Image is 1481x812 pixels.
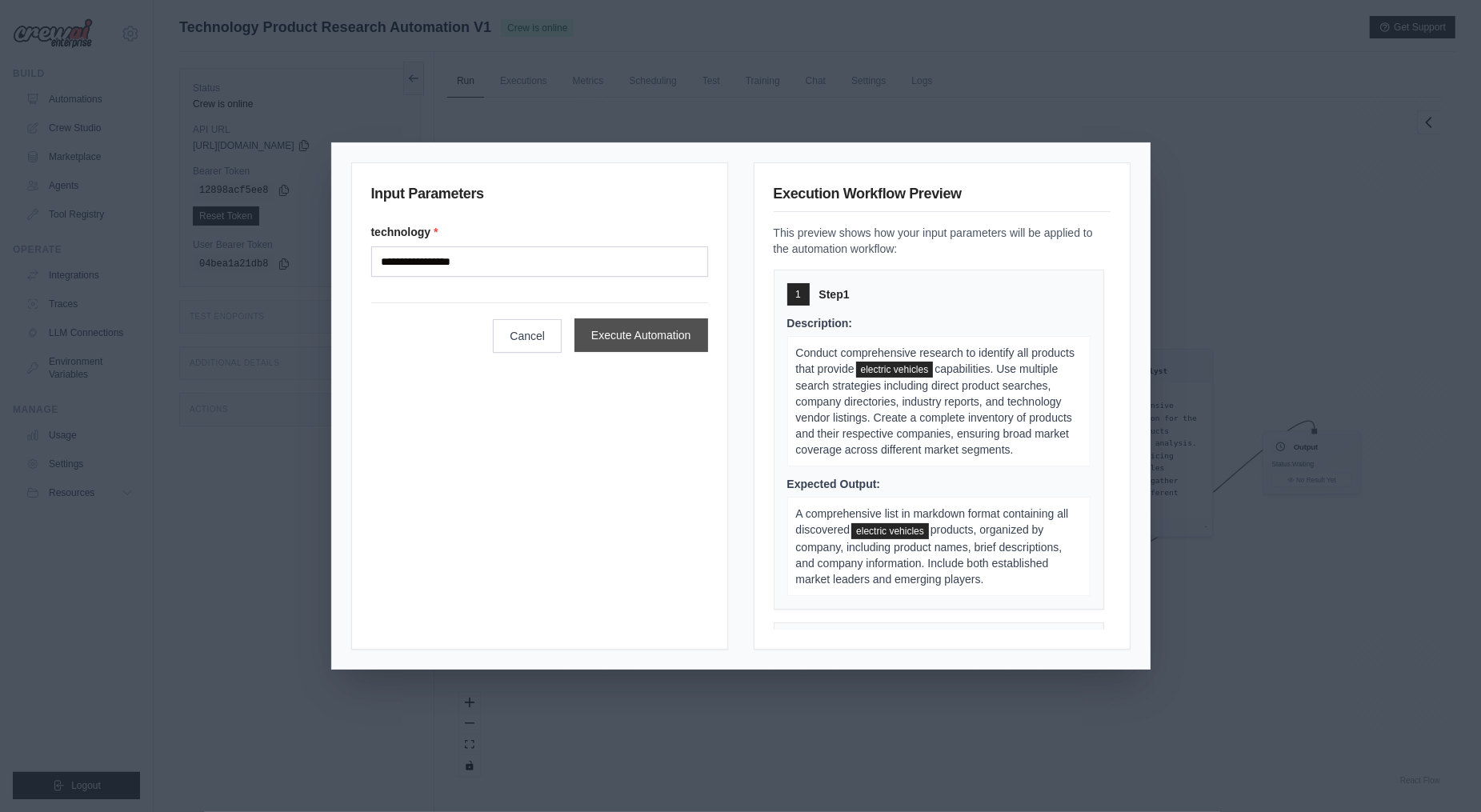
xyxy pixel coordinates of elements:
button: Execute Automation [574,318,708,352]
span: Description: [787,317,853,330]
span: products, organized by company, including product names, brief descriptions, and company informat... [796,523,1063,585]
label: technology [371,224,708,240]
span: Step 1 [819,286,850,302]
iframe: Chat Widget [1401,735,1481,812]
h3: Input Parameters [371,182,708,211]
span: technology [851,523,929,539]
p: This preview shows how your input parameters will be applied to the automation workflow: [774,225,1111,257]
span: Expected Output: [787,478,881,490]
h3: Execution Workflow Preview [774,182,1111,212]
span: capabilities. Use multiple search strategies including direct product searches, company directori... [796,362,1073,456]
span: 1 [795,288,801,301]
span: A comprehensive list in markdown format containing all discovered [796,507,1069,536]
span: Conduct comprehensive research to identify all products that provide [796,346,1075,375]
span: technology [856,362,934,378]
button: Cancel [493,319,562,353]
